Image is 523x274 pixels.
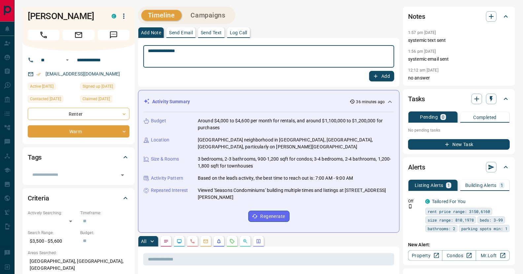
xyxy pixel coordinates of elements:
[408,125,510,135] p: No pending tasks
[28,193,49,203] h2: Criteria
[28,108,129,120] div: Renter
[203,239,208,244] svg: Emails
[152,98,190,105] p: Activity Summary
[28,83,77,92] div: Wed Sep 10 2025
[408,241,510,248] p: New Alert:
[432,199,466,204] a: Tailored For You
[408,75,510,81] p: no answer
[141,30,161,35] p: Add Note
[28,236,77,247] p: $3,500 - $5,600
[28,95,77,105] div: Mon Aug 11 2025
[473,115,497,120] p: Completed
[63,56,71,64] button: Open
[151,137,169,143] p: Location
[216,239,222,244] svg: Listing Alerts
[461,225,507,232] span: parking spots min: 1
[408,159,510,175] div: Alerts
[184,10,232,21] button: Campaigns
[144,96,394,108] div: Activity Summary36 minutes ago
[141,10,182,21] button: Timeline
[28,210,77,216] p: Actively Searching:
[46,71,120,76] a: [EMAIL_ADDRESS][DOMAIN_NAME]
[408,91,510,107] div: Tasks
[30,83,53,90] span: Active [DATE]
[408,11,425,22] h2: Notes
[480,217,503,223] span: beds: 3-99
[408,30,436,35] p: 1:57 pm [DATE]
[83,83,113,90] span: Signed up [DATE]
[408,94,425,104] h2: Tasks
[163,239,169,244] svg: Notes
[428,225,455,232] span: bathrooms: 2
[80,210,129,216] p: Timeframe:
[80,95,129,105] div: Mon Aug 11 2025
[408,198,421,204] p: Off
[80,230,129,236] p: Budget:
[356,99,385,105] p: 36 minutes ago
[190,239,195,244] svg: Calls
[63,30,94,40] span: Email
[118,170,127,180] button: Open
[36,72,41,76] svg: Email Verified
[151,117,166,124] p: Budget
[198,137,394,150] p: [GEOGRAPHIC_DATA] neighborhood in [GEOGRAPHIC_DATA], [GEOGRAPHIC_DATA], [GEOGRAPHIC_DATA], partic...
[420,115,438,119] p: Pending
[83,96,110,102] span: Claimed [DATE]
[198,156,394,169] p: 3 bedrooms, 2-3 bathrooms, 900-1,200 sqft for condos; 3-4 bedrooms, 2-4 bathrooms, 1,200-1,800 sq...
[141,239,146,244] p: All
[28,149,129,165] div: Tags
[198,117,394,131] p: Around $4,000 to $4,600 per month for rentals, and around $1,100,000 to $1,200,000 for purchases
[256,239,261,244] svg: Agent Actions
[465,183,497,188] p: Building Alerts
[501,183,503,188] p: 1
[28,30,59,40] span: Call
[198,187,394,201] p: Viewed 'Seasons Condominiums' building multiple times and listings at [STREET_ADDRESS][PERSON_NAME]
[28,190,129,206] div: Criteria
[201,30,222,35] p: Send Text
[476,250,510,261] a: Mr.Loft
[415,183,443,188] p: Listing Alerts
[28,256,129,274] p: [GEOGRAPHIC_DATA], [GEOGRAPHIC_DATA], [GEOGRAPHIC_DATA]
[177,239,182,244] svg: Lead Browsing Activity
[408,56,510,63] p: systemic email sent
[169,30,193,35] p: Send Email
[442,115,444,119] p: 0
[408,49,436,54] p: 1:56 pm [DATE]
[230,30,247,35] p: Log Call
[428,208,490,215] span: rent price range: 3150,6160
[447,183,450,188] p: 1
[408,204,413,209] svg: Push Notification Only
[369,71,394,81] button: Add
[28,250,129,256] p: Areas Searched:
[408,250,442,261] a: Property
[112,14,116,18] div: condos.ca
[98,30,129,40] span: Message
[248,211,290,222] button: Regenerate
[198,175,353,182] p: Based on the lead's activity, the best time to reach out is: 7:00 AM - 9:00 AM
[428,217,474,223] span: size range: 810,1978
[28,11,102,21] h1: [PERSON_NAME]
[151,187,188,194] p: Repeated Interest
[28,230,77,236] p: Search Range:
[425,199,430,204] div: condos.ca
[408,139,510,150] button: New Task
[151,175,183,182] p: Activity Pattern
[408,68,438,73] p: 12:12 am [DATE]
[28,125,129,137] div: Warm
[408,162,425,172] h2: Alerts
[442,250,476,261] a: Condos
[28,152,42,163] h2: Tags
[408,9,510,24] div: Notes
[229,239,235,244] svg: Requests
[80,83,129,92] div: Thu Jun 04 2020
[151,156,179,163] p: Size & Rooms
[30,96,61,102] span: Contacted [DATE]
[408,37,510,44] p: systemic text sent
[243,239,248,244] svg: Opportunities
